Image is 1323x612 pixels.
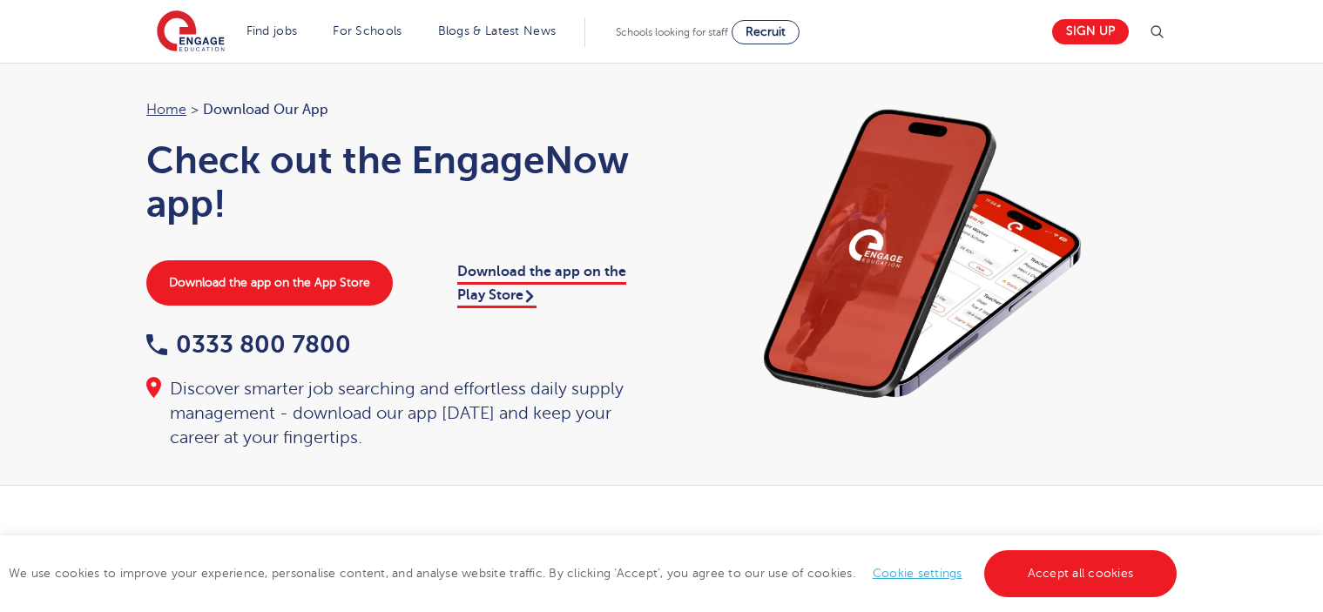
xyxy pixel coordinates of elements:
img: Engage Education [157,10,225,54]
span: > [191,102,199,118]
span: We use cookies to improve your experience, personalise content, and analyse website traffic. By c... [9,567,1181,580]
div: Discover smarter job searching and effortless daily supply management - download our app [DATE] a... [146,377,645,450]
a: Blogs & Latest News [438,24,557,37]
h1: Check out the EngageNow app! [146,138,645,225]
nav: breadcrumb [146,98,645,121]
span: Schools looking for staff [616,26,728,38]
a: For Schools [333,24,402,37]
span: Recruit [746,25,786,38]
a: Find jobs [246,24,298,37]
a: Recruit [732,20,800,44]
span: Download our app [203,98,328,121]
a: Download the app on the Play Store [457,264,626,307]
a: Cookie settings [873,567,962,580]
a: Accept all cookies [984,550,1178,597]
a: Home [146,102,186,118]
a: Download the app on the App Store [146,260,393,306]
a: 0333 800 7800 [146,331,351,358]
a: Sign up [1052,19,1129,44]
